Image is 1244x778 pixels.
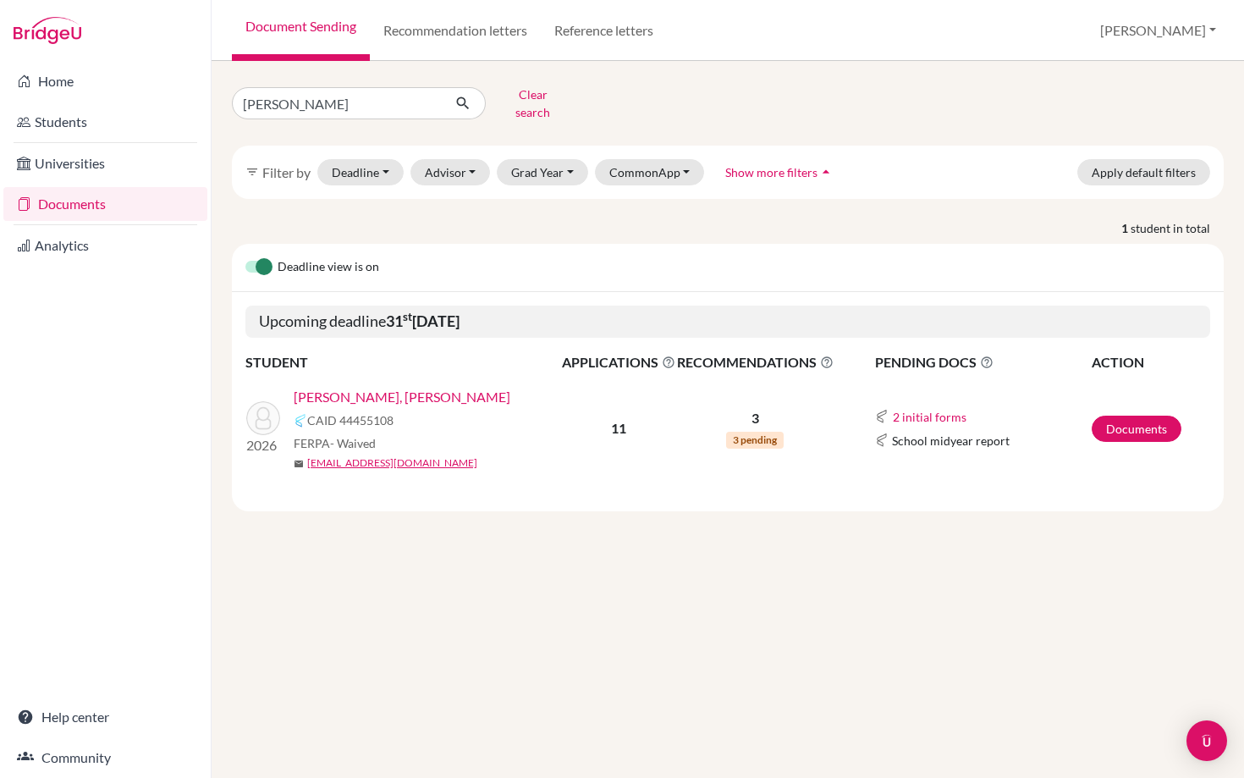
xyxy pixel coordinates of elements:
[294,414,307,428] img: Common App logo
[875,433,889,447] img: Common App logo
[3,187,207,221] a: Documents
[892,407,967,427] button: 2 initial forms
[892,432,1010,450] span: School midyear report
[595,159,705,185] button: CommonApp
[386,312,460,330] b: 31 [DATE]
[410,159,491,185] button: Advisor
[278,257,379,278] span: Deadline view is on
[3,700,207,734] a: Help center
[875,410,889,423] img: Common App logo
[1091,351,1210,373] th: ACTION
[245,306,1210,338] h5: Upcoming deadline
[711,159,849,185] button: Show more filtersarrow_drop_up
[262,164,311,180] span: Filter by
[294,387,510,407] a: [PERSON_NAME], [PERSON_NAME]
[307,411,394,429] span: CAID 44455108
[3,146,207,180] a: Universities
[677,408,834,428] p: 3
[3,229,207,262] a: Analytics
[725,165,817,179] span: Show more filters
[3,64,207,98] a: Home
[1092,416,1181,442] a: Documents
[875,352,1091,372] span: PENDING DOCS
[1077,159,1210,185] button: Apply default filters
[1121,219,1131,237] strong: 1
[1093,14,1224,47] button: [PERSON_NAME]
[307,455,477,471] a: [EMAIL_ADDRESS][DOMAIN_NAME]
[3,105,207,139] a: Students
[611,420,626,436] b: 11
[245,165,259,179] i: filter_list
[245,351,561,373] th: STUDENT
[726,432,784,449] span: 3 pending
[294,434,376,452] span: FERPA
[403,310,412,323] sup: st
[232,87,442,119] input: Find student by name...
[562,352,675,372] span: APPLICATIONS
[486,81,580,125] button: Clear search
[817,163,834,180] i: arrow_drop_up
[330,436,376,450] span: - Waived
[317,159,404,185] button: Deadline
[497,159,588,185] button: Grad Year
[1131,219,1224,237] span: student in total
[677,352,834,372] span: RECOMMENDATIONS
[294,459,304,469] span: mail
[246,435,280,455] p: 2026
[14,17,81,44] img: Bridge-U
[1186,720,1227,761] div: Open Intercom Messenger
[246,401,280,435] img: Zavala Cross, Miguel Ernesto
[3,741,207,775] a: Community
